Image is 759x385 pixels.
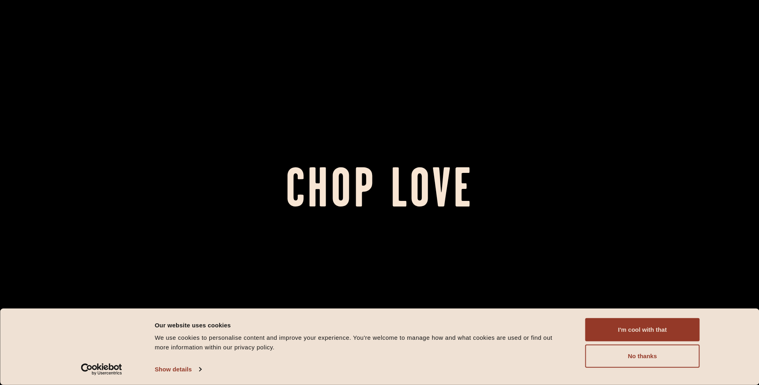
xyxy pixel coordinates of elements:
[585,318,700,341] button: I'm cool with that
[155,320,567,330] div: Our website uses cookies
[155,363,201,375] a: Show details
[155,333,567,352] div: We use cookies to personalise content and improve your experience. You're welcome to manage how a...
[585,345,700,368] button: No thanks
[66,363,136,375] a: Usercentrics Cookiebot - opens in a new window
